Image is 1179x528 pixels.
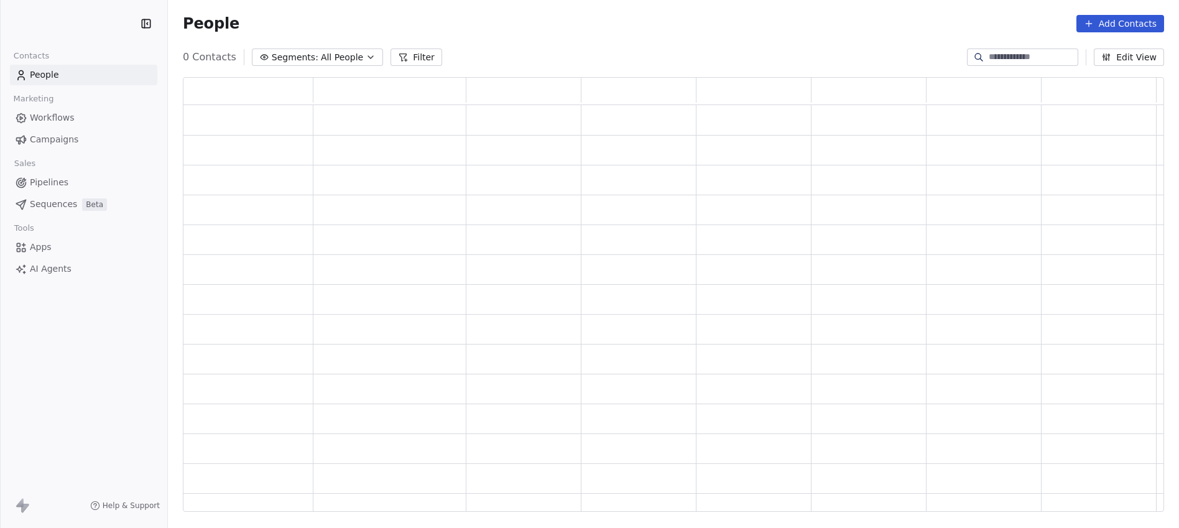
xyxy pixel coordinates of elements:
[10,129,157,150] a: Campaigns
[183,50,236,65] span: 0 Contacts
[8,47,55,65] span: Contacts
[103,501,160,511] span: Help & Support
[30,241,52,254] span: Apps
[30,68,59,81] span: People
[30,176,68,189] span: Pipelines
[10,237,157,257] a: Apps
[30,111,75,124] span: Workflows
[8,90,59,108] span: Marketing
[10,108,157,128] a: Workflows
[321,51,363,64] span: All People
[82,198,107,211] span: Beta
[10,65,157,85] a: People
[90,501,160,511] a: Help & Support
[183,14,239,33] span: People
[30,198,77,211] span: Sequences
[9,219,39,238] span: Tools
[1076,15,1164,32] button: Add Contacts
[1094,49,1164,66] button: Edit View
[30,133,78,146] span: Campaigns
[30,262,72,276] span: AI Agents
[10,172,157,193] a: Pipelines
[10,194,157,215] a: SequencesBeta
[272,51,318,64] span: Segments:
[391,49,442,66] button: Filter
[10,259,157,279] a: AI Agents
[9,154,41,173] span: Sales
